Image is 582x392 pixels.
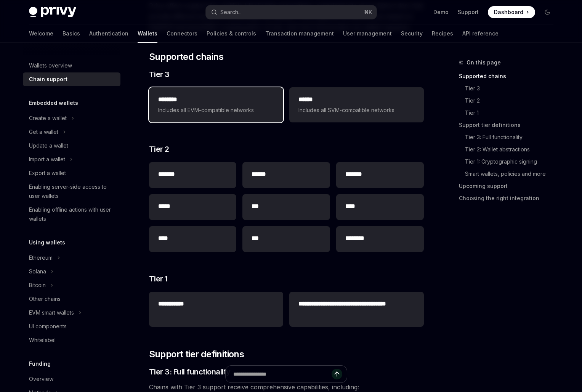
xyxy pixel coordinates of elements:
[465,95,560,107] a: Tier 2
[29,253,53,262] div: Ethereum
[29,281,46,290] div: Bitcoin
[459,119,560,131] a: Support tier definitions
[29,359,51,368] h5: Funding
[149,273,168,284] span: Tier 1
[29,61,72,70] div: Wallets overview
[465,82,560,95] a: Tier 3
[401,24,423,43] a: Security
[465,143,560,156] a: Tier 2: Wallet abstractions
[220,8,242,17] div: Search...
[465,168,560,180] a: Smart wallets, policies and more
[29,155,65,164] div: Import a wallet
[206,5,377,19] button: Search...⌘K
[265,24,334,43] a: Transaction management
[29,205,116,223] div: Enabling offline actions with user wallets
[465,156,560,168] a: Tier 1: Cryptographic signing
[29,267,46,276] div: Solana
[149,51,223,63] span: Supported chains
[541,6,553,18] button: Toggle dark mode
[433,8,449,16] a: Demo
[23,292,120,306] a: Other chains
[29,308,74,317] div: EVM smart wallets
[465,107,560,119] a: Tier 1
[149,69,170,80] span: Tier 3
[458,8,479,16] a: Support
[23,166,120,180] a: Export a wallet
[23,320,120,333] a: UI components
[343,24,392,43] a: User management
[89,24,128,43] a: Authentication
[29,238,65,247] h5: Using wallets
[23,333,120,347] a: Whitelabel
[462,24,499,43] a: API reference
[149,87,283,122] a: **** ***Includes all EVM-compatible networks
[149,348,244,360] span: Support tier definitions
[467,58,501,67] span: On this page
[29,127,58,137] div: Get a wallet
[432,24,453,43] a: Recipes
[29,75,67,84] div: Chain support
[494,8,523,16] span: Dashboard
[29,114,67,123] div: Create a wallet
[364,9,372,15] span: ⌘ K
[63,24,80,43] a: Basics
[459,180,560,192] a: Upcoming support
[29,7,76,18] img: dark logo
[465,131,560,143] a: Tier 3: Full functionality
[23,372,120,386] a: Overview
[488,6,535,18] a: Dashboard
[29,322,67,331] div: UI components
[23,72,120,86] a: Chain support
[167,24,197,43] a: Connectors
[29,336,56,345] div: Whitelabel
[29,374,53,384] div: Overview
[332,369,342,379] button: Send message
[459,70,560,82] a: Supported chains
[158,106,274,115] span: Includes all EVM-compatible networks
[289,87,423,122] a: **** *Includes all SVM-compatible networks
[29,98,78,108] h5: Embedded wallets
[29,294,61,304] div: Other chains
[29,24,53,43] a: Welcome
[29,169,66,178] div: Export a wallet
[29,141,68,150] div: Update a wallet
[207,24,256,43] a: Policies & controls
[23,203,120,226] a: Enabling offline actions with user wallets
[149,144,169,154] span: Tier 2
[29,182,116,201] div: Enabling server-side access to user wallets
[23,139,120,153] a: Update a wallet
[298,106,414,115] span: Includes all SVM-compatible networks
[459,192,560,204] a: Choosing the right integration
[23,59,120,72] a: Wallets overview
[138,24,157,43] a: Wallets
[23,180,120,203] a: Enabling server-side access to user wallets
